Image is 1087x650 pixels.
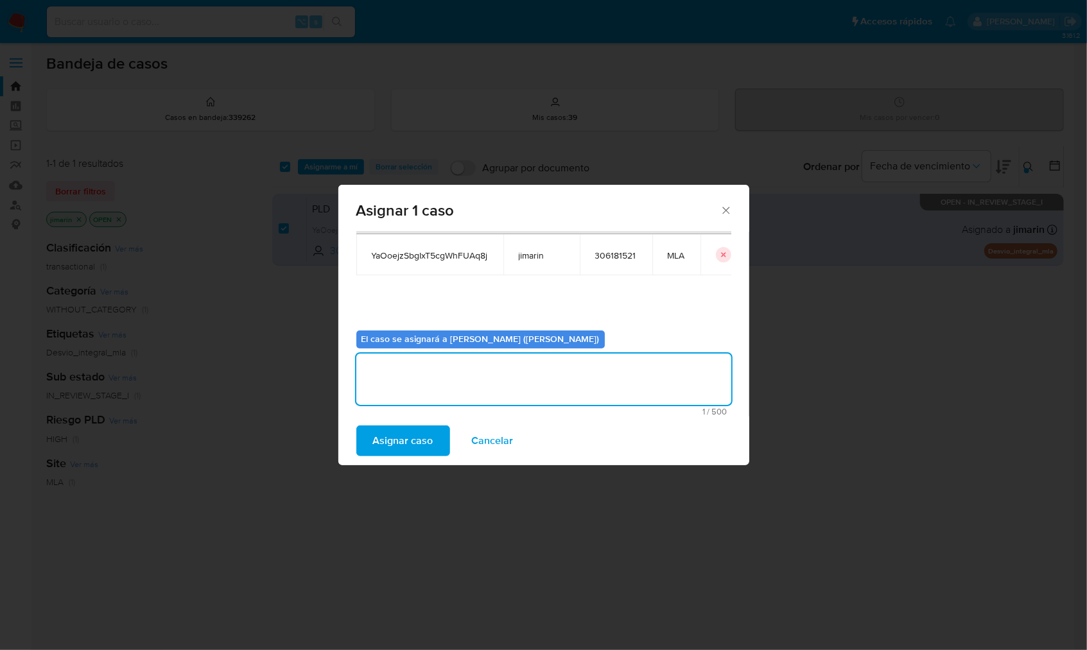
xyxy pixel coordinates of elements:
span: Asignar caso [373,427,433,455]
button: Cancelar [455,425,530,456]
span: MLA [668,250,685,261]
button: Cerrar ventana [720,204,731,216]
span: Máximo 500 caracteres [360,407,727,416]
button: icon-button [716,247,731,262]
b: El caso se asignará a [PERSON_NAME] ([PERSON_NAME]) [361,332,600,345]
button: Asignar caso [356,425,450,456]
span: Asignar 1 caso [356,203,720,218]
div: assign-modal [338,185,749,465]
span: 306181521 [595,250,637,261]
span: YaOoejzSbgIxT5cgWhFUAq8j [372,250,488,261]
span: Cancelar [472,427,514,455]
span: jimarin [519,250,564,261]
